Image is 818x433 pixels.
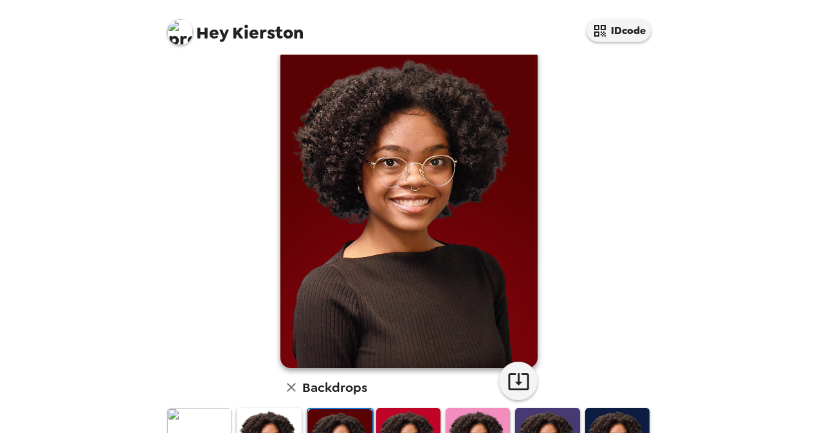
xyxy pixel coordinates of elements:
[302,377,367,398] h6: Backdrops
[280,47,538,368] img: user
[586,19,651,42] button: IDcode
[167,19,193,45] img: profile pic
[167,13,304,42] span: Kierston
[196,21,228,44] span: Hey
